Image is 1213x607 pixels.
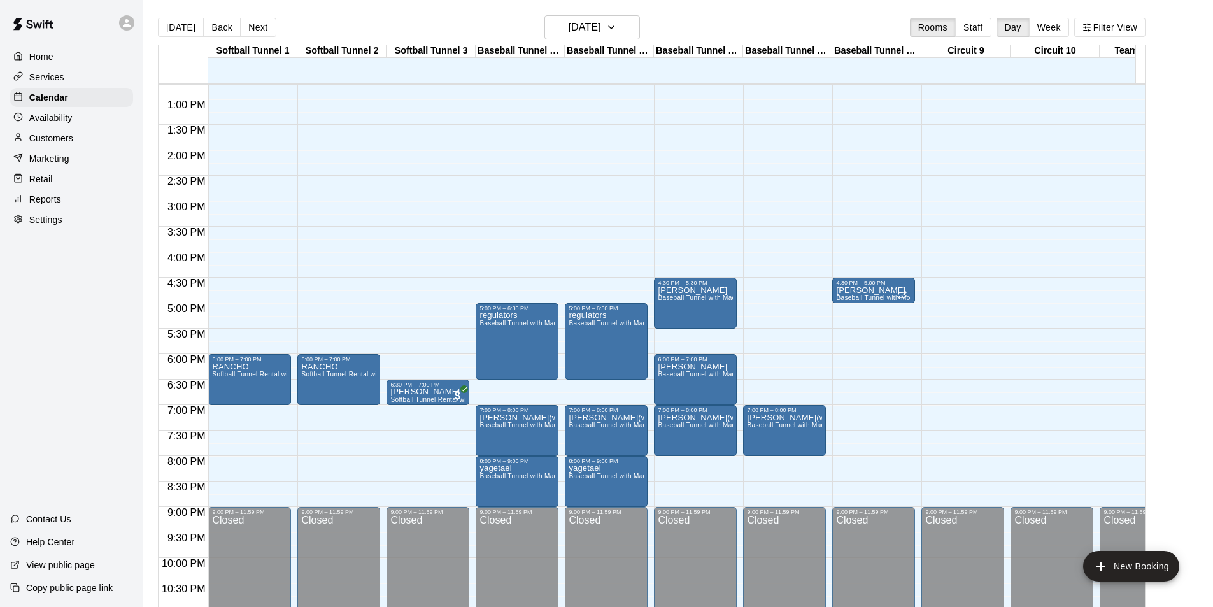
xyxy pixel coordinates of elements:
[1083,551,1179,582] button: add
[164,278,209,289] span: 4:30 PM
[658,356,733,362] div: 6:00 PM – 7:00 PM
[164,252,209,263] span: 4:00 PM
[569,18,601,36] h6: [DATE]
[1074,18,1146,37] button: Filter View
[390,396,499,403] span: Softball Tunnel Rental with Machine
[212,356,287,362] div: 6:00 PM – 7:00 PM
[10,169,133,189] a: Retail
[203,18,241,37] button: Back
[747,509,822,515] div: 9:00 PM – 11:59 PM
[10,88,133,107] a: Calendar
[479,509,555,515] div: 9:00 PM – 11:59 PM
[832,45,921,57] div: Baseball Tunnel 8 (Mound)
[658,509,733,515] div: 9:00 PM – 11:59 PM
[476,45,565,57] div: Baseball Tunnel 4 (Machine)
[164,176,209,187] span: 2:30 PM
[10,47,133,66] a: Home
[164,431,209,441] span: 7:30 PM
[479,422,570,429] span: Baseball Tunnel with Machine
[212,509,287,515] div: 9:00 PM – 11:59 PM
[240,18,276,37] button: Next
[387,380,469,405] div: 6:30 PM – 7:00 PM: Tristan Jackman
[29,152,69,165] p: Marketing
[26,559,95,571] p: View public page
[479,407,555,413] div: 7:00 PM – 8:00 PM
[10,210,133,229] a: Settings
[159,558,208,569] span: 10:00 PM
[658,280,733,286] div: 4:30 PM – 5:30 PM
[476,456,558,507] div: 8:00 PM – 9:00 PM: yagetael
[301,356,376,362] div: 6:00 PM – 7:00 PM
[479,458,555,464] div: 8:00 PM – 9:00 PM
[1014,509,1089,515] div: 9:00 PM – 11:59 PM
[654,405,737,456] div: 7:00 PM – 8:00 PM: Donnie(wildfire)
[1011,45,1100,57] div: Circuit 10
[164,456,209,467] span: 8:00 PM
[29,132,73,145] p: Customers
[301,509,376,515] div: 9:00 PM – 11:59 PM
[476,303,558,380] div: 5:00 PM – 6:30 PM: regulators
[164,150,209,161] span: 2:00 PM
[29,111,73,124] p: Availability
[747,407,822,413] div: 7:00 PM – 8:00 PM
[654,45,743,57] div: Baseball Tunnel 6 (Machine)
[164,354,209,365] span: 6:00 PM
[10,68,133,87] a: Services
[10,190,133,209] a: Reports
[479,320,570,327] span: Baseball Tunnel with Machine
[569,509,644,515] div: 9:00 PM – 11:59 PM
[29,193,61,206] p: Reports
[569,458,644,464] div: 8:00 PM – 9:00 PM
[164,201,209,212] span: 3:00 PM
[10,149,133,168] div: Marketing
[479,305,555,311] div: 5:00 PM – 6:30 PM
[747,422,837,429] span: Baseball Tunnel with Machine
[164,482,209,492] span: 8:30 PM
[164,405,209,416] span: 7:00 PM
[476,405,558,456] div: 7:00 PM – 8:00 PM: Donnie(wildfire)
[387,45,476,57] div: Softball Tunnel 3
[910,18,956,37] button: Rooms
[654,278,737,329] div: 4:30 PM – 5:30 PM: munn
[565,45,654,57] div: Baseball Tunnel 5 (Machine)
[654,354,737,405] div: 6:00 PM – 7:00 PM: ryan royer
[164,99,209,110] span: 1:00 PM
[29,91,68,104] p: Calendar
[836,294,921,301] span: Baseball Tunnel with Mound
[164,329,209,339] span: 5:30 PM
[1103,509,1179,515] div: 9:00 PM – 11:59 PM
[29,71,64,83] p: Services
[658,407,733,413] div: 7:00 PM – 8:00 PM
[1100,45,1189,57] div: Team Room 1
[212,371,321,378] span: Softball Tunnel Rental with Machine
[29,173,53,185] p: Retail
[658,371,748,378] span: Baseball Tunnel with Machine
[10,108,133,127] a: Availability
[297,45,387,57] div: Softball Tunnel 2
[569,320,659,327] span: Baseball Tunnel with Machine
[164,380,209,390] span: 6:30 PM
[836,509,911,515] div: 9:00 PM – 11:59 PM
[565,456,648,507] div: 8:00 PM – 9:00 PM: yagetael
[565,303,648,380] div: 5:00 PM – 6:30 PM: regulators
[897,290,907,300] span: Recurring event
[1029,18,1069,37] button: Week
[743,45,832,57] div: Baseball Tunnel 7 (Mound/Machine)
[658,294,748,301] span: Baseball Tunnel with Machine
[479,473,570,480] span: Baseball Tunnel with Machine
[10,129,133,148] a: Customers
[301,371,410,378] span: Softball Tunnel Rental with Machine
[26,536,74,548] p: Help Center
[569,305,644,311] div: 5:00 PM – 6:30 PM
[390,382,465,388] div: 6:30 PM – 7:00 PM
[29,50,53,63] p: Home
[955,18,991,37] button: Staff
[658,422,748,429] span: Baseball Tunnel with Machine
[997,18,1030,37] button: Day
[743,405,826,456] div: 7:00 PM – 8:00 PM: Donnie(wildfire)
